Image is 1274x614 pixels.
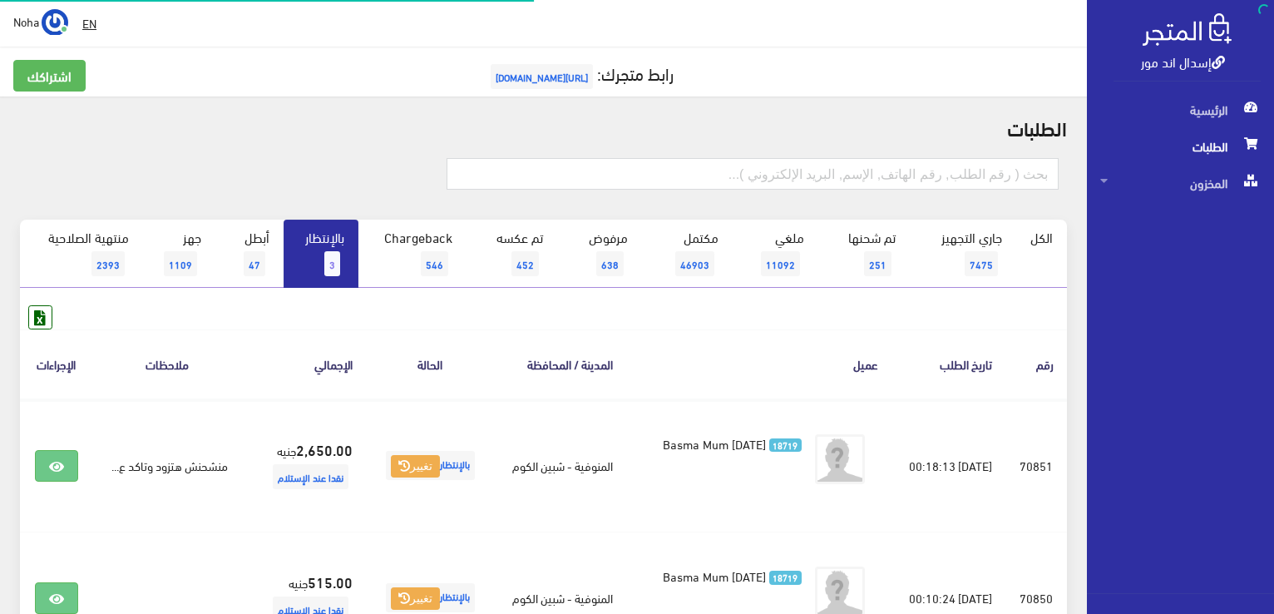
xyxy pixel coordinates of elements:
[557,220,642,288] a: مرفوض638
[20,329,92,399] th: الإجراءات
[1087,92,1274,128] a: الرئيسية
[494,329,626,399] th: المدينة / المحافظة
[273,464,348,489] span: نقدا عند الإستلام
[92,329,240,399] th: ملاحظات
[241,329,366,399] th: اﻹجمالي
[13,8,68,35] a: ... Noha
[653,567,801,585] a: 18719 Basma Mum [DATE]
[1141,49,1225,73] a: إسدال اند مور
[653,434,801,453] a: 18719 Basma Mum [DATE]
[244,251,265,276] span: 47
[663,432,766,455] span: Basma Mum [DATE]
[815,434,865,484] img: avatar.png
[675,251,714,276] span: 46903
[215,220,284,288] a: أبطل47
[1005,399,1068,532] td: 70851
[324,251,340,276] span: 3
[761,251,800,276] span: 11092
[1005,329,1068,399] th: رقم
[769,438,802,453] span: 18719
[308,571,353,592] strong: 515.00
[864,251,891,276] span: 251
[143,220,215,288] a: جهز1109
[241,399,366,532] td: جنيه
[164,251,197,276] span: 1109
[626,329,891,399] th: عميل
[20,220,143,288] a: منتهية الصلاحية2393
[511,251,539,276] span: 452
[1016,220,1067,255] a: الكل
[1143,13,1232,46] img: .
[358,220,467,288] a: Chargeback546
[663,564,766,587] span: Basma Mum [DATE]
[769,571,802,585] span: 18719
[20,500,83,563] iframe: Drift Widget Chat Controller
[486,57,674,88] a: رابط متجرك:[URL][DOMAIN_NAME]
[491,64,593,89] span: [URL][DOMAIN_NAME]
[965,251,998,276] span: 7475
[910,220,1017,288] a: جاري التجهيز7475
[42,9,68,36] img: ...
[391,587,440,611] button: تغيير
[366,329,495,399] th: الحالة
[1100,165,1261,201] span: المخزون
[1087,128,1274,165] a: الطلبات
[91,251,125,276] span: 2393
[891,399,1005,532] td: [DATE] 00:18:13
[421,251,448,276] span: 546
[92,399,240,532] td: منشحنش هتزود وتاكد ع...
[386,451,475,480] span: بالإنتظار
[642,220,733,288] a: مكتمل46903
[76,8,103,38] a: EN
[82,12,96,33] u: EN
[596,251,624,276] span: 638
[891,329,1005,399] th: تاريخ الطلب
[296,438,353,460] strong: 2,650.00
[447,158,1059,190] input: بحث ( رقم الطلب, رقم الهاتف, الإسم, البريد اﻹلكتروني )...
[494,399,626,532] td: المنوفية - شبين الكوم
[284,220,358,288] a: بالإنتظار3
[467,220,557,288] a: تم عكسه452
[1087,165,1274,201] a: المخزون
[391,455,440,478] button: تغيير
[1100,92,1261,128] span: الرئيسية
[733,220,818,288] a: ملغي11092
[13,60,86,92] a: اشتراكك
[20,116,1067,138] h2: الطلبات
[818,220,910,288] a: تم شحنها251
[1100,128,1261,165] span: الطلبات
[13,11,39,32] span: Noha
[386,583,475,612] span: بالإنتظار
